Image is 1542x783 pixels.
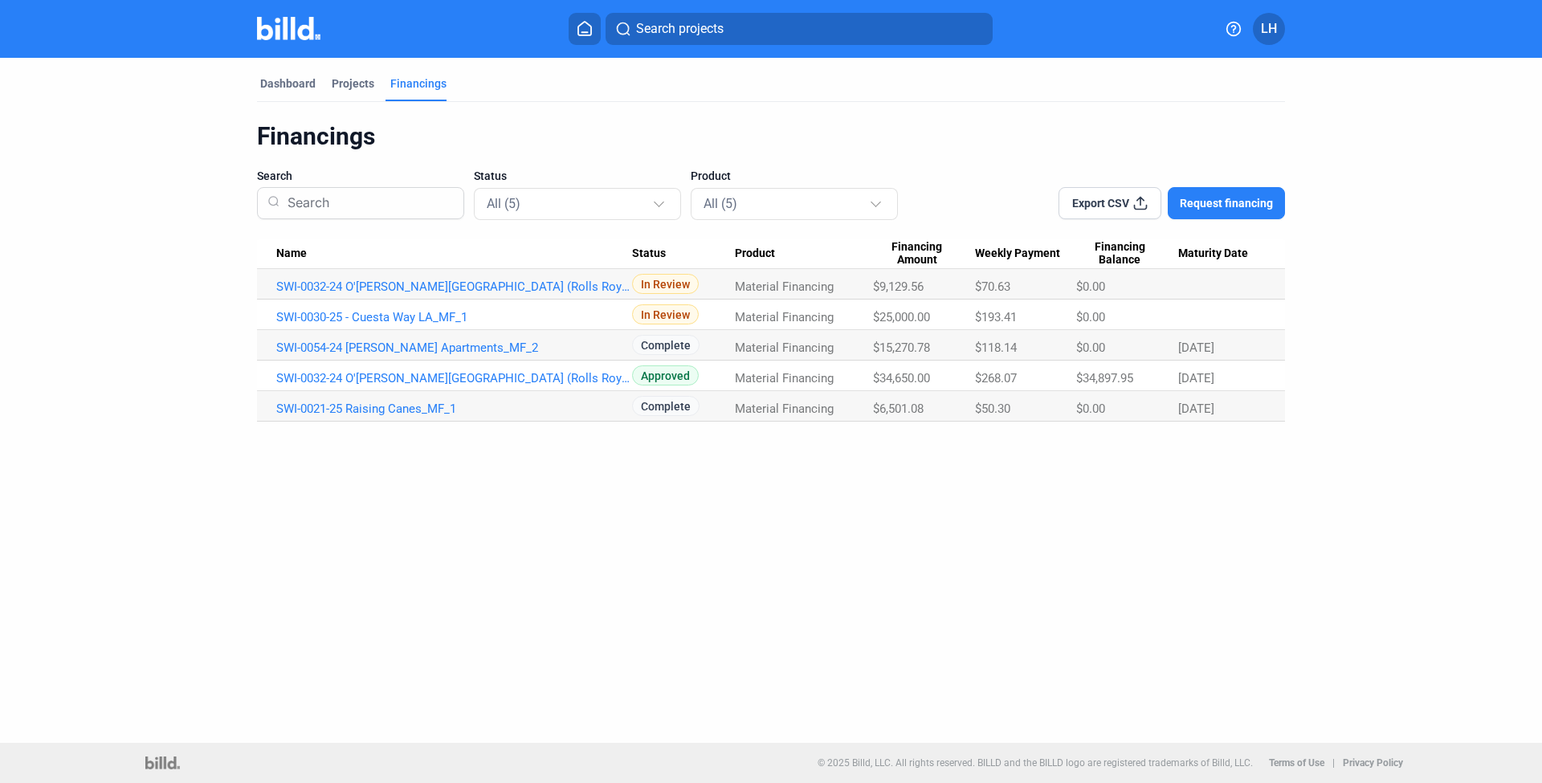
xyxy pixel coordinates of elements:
div: Financings [390,75,447,92]
span: $34,897.95 [1076,371,1133,385]
span: In Review [632,274,699,294]
span: $70.63 [975,279,1010,294]
a: SWI-0021-25 Raising Canes_MF_1 [276,402,632,416]
span: Request financing [1180,195,1273,211]
span: Approved [632,365,699,385]
span: Product [691,168,731,184]
p: © 2025 Billd, LLC. All rights reserved. BILLD and the BILLD logo are registered trademarks of Bil... [818,757,1253,769]
span: Material Financing [735,341,834,355]
div: Financings [257,121,1285,152]
span: $34,650.00 [873,371,930,385]
span: Financing Amount [873,240,961,267]
span: Material Financing [735,402,834,416]
span: Material Financing [735,310,834,324]
span: Export CSV [1072,195,1129,211]
span: $6,501.08 [873,402,924,416]
input: Search [281,182,454,224]
span: Financing Balance [1076,240,1164,267]
span: $193.41 [975,310,1017,324]
button: Export CSV [1059,187,1161,219]
img: Billd Company Logo [257,17,320,40]
a: SWI-0054-24 [PERSON_NAME] Apartments_MF_2 [276,341,632,355]
b: Privacy Policy [1343,757,1403,769]
span: $50.30 [975,402,1010,416]
span: Name [276,247,307,261]
img: logo [145,756,180,769]
button: Search projects [606,13,993,45]
div: Dashboard [260,75,316,92]
span: Material Financing [735,279,834,294]
span: Complete [632,335,700,355]
button: Request financing [1168,187,1285,219]
div: Status [632,247,736,261]
div: Name [276,247,632,261]
span: LH [1261,19,1277,39]
span: [DATE] [1178,402,1214,416]
div: Maturity Date [1178,247,1266,261]
span: $15,270.78 [873,341,930,355]
span: Status [474,168,507,184]
span: [DATE] [1178,341,1214,355]
mat-select-trigger: All (5) [487,196,520,211]
span: Search [257,168,292,184]
span: $0.00 [1076,341,1105,355]
button: LH [1253,13,1285,45]
span: [DATE] [1178,371,1214,385]
span: Search projects [636,19,724,39]
div: Financing Balance [1076,240,1178,267]
span: $0.00 [1076,310,1105,324]
a: SWI-0032-24 O'[PERSON_NAME][GEOGRAPHIC_DATA] (Rolls Royce)_MF_2 [276,279,632,294]
span: $268.07 [975,371,1017,385]
span: Material Financing [735,371,834,385]
a: SWI-0032-24 O'[PERSON_NAME][GEOGRAPHIC_DATA] (Rolls Royce)_MF_1 [276,371,632,385]
div: Financing Amount [873,240,975,267]
span: $25,000.00 [873,310,930,324]
span: In Review [632,304,699,324]
span: Complete [632,396,700,416]
span: $118.14 [975,341,1017,355]
mat-select-trigger: All (5) [704,196,737,211]
p: | [1332,757,1335,769]
div: Projects [332,75,374,92]
b: Terms of Use [1269,757,1324,769]
span: Maturity Date [1178,247,1248,261]
a: SWI-0030-25 - Cuesta Way LA_MF_1 [276,310,632,324]
span: $0.00 [1076,402,1105,416]
div: Product [735,247,873,261]
span: $9,129.56 [873,279,924,294]
div: Weekly Payment [975,247,1075,261]
span: Product [735,247,775,261]
span: Weekly Payment [975,247,1060,261]
span: $0.00 [1076,279,1105,294]
span: Status [632,247,666,261]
